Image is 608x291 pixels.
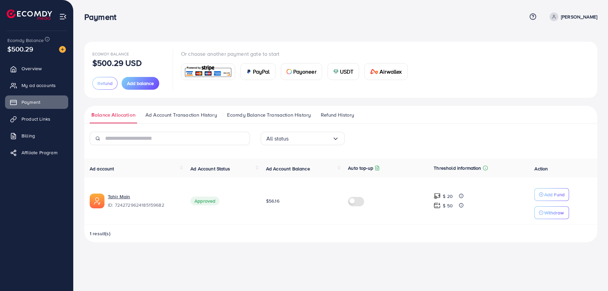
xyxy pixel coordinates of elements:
[90,194,104,208] img: ic-ads-acc.e4c84228.svg
[579,261,603,286] iframe: Chat
[59,13,67,20] img: menu
[122,77,159,90] button: Add balance
[340,68,354,76] span: USDT
[127,80,154,87] span: Add balance
[241,63,275,80] a: cardPayPal
[246,69,252,74] img: card
[21,82,56,89] span: My ad accounts
[7,44,33,54] span: $500.29
[84,12,122,22] h3: Payment
[534,165,548,172] span: Action
[5,79,68,92] a: My ad accounts
[434,202,441,209] img: top-up amount
[190,165,230,172] span: Ad Account Status
[434,164,481,172] p: Threshold information
[91,111,135,119] span: Balance Allocation
[108,193,130,200] a: Tahir Main
[434,193,441,200] img: top-up amount
[287,69,292,74] img: card
[108,202,180,208] span: ID: 7242729624185159682
[561,13,597,21] p: [PERSON_NAME]
[97,80,113,87] span: Refund
[380,68,402,76] span: Airwallex
[328,63,359,80] a: cardUSDT
[145,111,217,119] span: Ad Account Transaction History
[5,112,68,126] a: Product Links
[21,116,50,122] span: Product Links
[333,69,339,74] img: card
[21,149,57,156] span: Affiliate Program
[293,68,316,76] span: Payoneer
[92,77,118,90] button: Refund
[5,95,68,109] a: Payment
[181,64,235,80] a: card
[90,165,114,172] span: Ad account
[190,197,219,205] span: Approved
[370,69,378,74] img: card
[5,129,68,142] a: Billing
[7,9,52,20] img: logo
[181,50,413,58] p: Or choose another payment gate to start
[266,198,279,204] span: $56.16
[21,65,42,72] span: Overview
[92,51,129,57] span: Ecomdy Balance
[266,165,310,172] span: Ad Account Balance
[364,63,407,80] a: cardAirwallex
[443,202,453,210] p: $ 50
[443,192,453,200] p: $ 20
[227,111,311,119] span: Ecomdy Balance Transaction History
[289,133,332,144] input: Search for option
[21,132,35,139] span: Billing
[183,65,233,79] img: card
[7,37,44,44] span: Ecomdy Balance
[266,133,289,144] span: All status
[534,206,569,219] button: Withdraw
[261,132,345,145] div: Search for option
[92,59,142,67] p: $500.29 USD
[544,209,564,217] p: Withdraw
[90,230,111,237] span: 1 result(s)
[59,46,66,53] img: image
[5,62,68,75] a: Overview
[5,146,68,159] a: Affiliate Program
[108,193,180,209] div: <span class='underline'>Tahir Main</span></br>7242729624185159682
[321,111,354,119] span: Refund History
[348,164,373,172] p: Auto top-up
[547,12,597,21] a: [PERSON_NAME]
[544,191,565,199] p: Add Fund
[21,99,40,106] span: Payment
[281,63,322,80] a: cardPayoneer
[253,68,270,76] span: PayPal
[534,188,569,201] button: Add Fund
